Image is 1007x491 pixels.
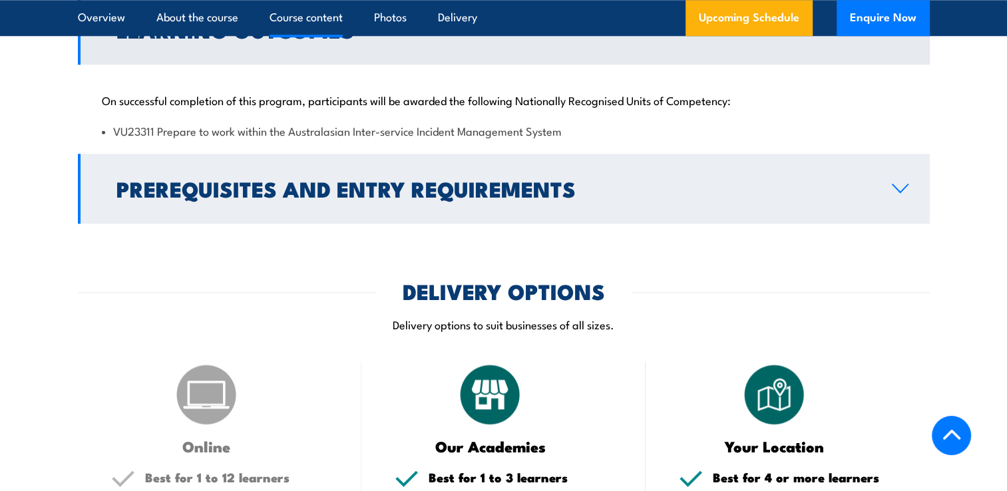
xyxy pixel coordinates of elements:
h3: Online [111,438,302,454]
h5: Best for 1 to 12 learners [145,471,329,484]
h5: Best for 4 or more learners [713,471,897,484]
h2: Prerequisites and Entry Requirements [116,179,871,198]
h2: Learning Outcomes [116,20,871,39]
p: On successful completion of this program, participants will be awarded the following Nationally R... [102,93,906,106]
a: Prerequisites and Entry Requirements [78,154,930,224]
li: VU23311 Prepare to work within the Australasian Inter-service Incident Management System [102,123,906,138]
h3: Our Academies [395,438,586,454]
h3: Your Location [679,438,870,454]
h2: DELIVERY OPTIONS [403,281,605,300]
h5: Best for 1 to 3 learners [429,471,612,484]
p: Delivery options to suit businesses of all sizes. [78,317,930,332]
